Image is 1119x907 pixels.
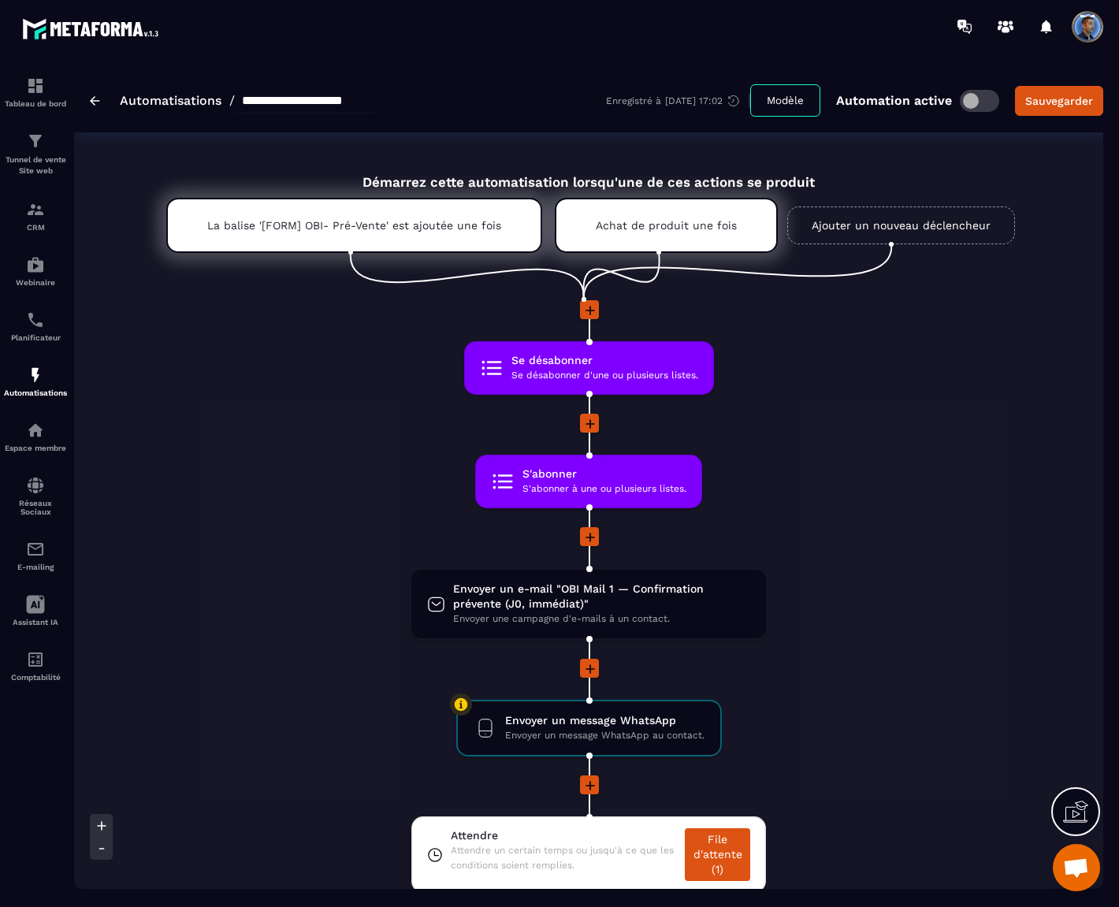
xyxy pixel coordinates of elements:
button: Modèle [750,84,820,117]
p: [DATE] 17:02 [665,95,723,106]
p: CRM [4,223,67,232]
span: Envoyer un message WhatsApp au contact. [505,728,704,743]
a: emailemailE-mailing [4,528,67,583]
div: Ouvrir le chat [1053,844,1100,891]
button: Sauvegarder [1015,86,1103,116]
div: Sauvegarder [1025,93,1093,109]
img: accountant [26,650,45,669]
span: S'abonner [522,467,686,481]
img: formation [26,76,45,95]
p: Espace membre [4,444,67,452]
span: Attendre [451,828,678,843]
p: Automation active [836,93,952,108]
img: formation [26,200,45,219]
img: email [26,540,45,559]
a: Ajouter un nouveau déclencheur [787,206,1015,244]
a: accountantaccountantComptabilité [4,638,67,693]
img: automations [26,255,45,274]
p: Webinaire [4,278,67,287]
span: Se désabonner d'une ou plusieurs listes. [511,368,698,383]
a: automationsautomationsEspace membre [4,409,67,464]
img: automations [26,421,45,440]
a: formationformationTableau de bord [4,65,67,120]
p: Réseaux Sociaux [4,499,67,516]
a: File d'attente (1) [685,828,750,881]
a: social-networksocial-networkRéseaux Sociaux [4,464,67,528]
span: Attendre un certain temps ou jusqu'à ce que les conditions soient remplies. [451,843,678,873]
p: Achat de produit une fois [596,219,737,232]
img: logo [22,14,164,43]
img: formation [26,132,45,151]
p: Tableau de bord [4,99,67,108]
img: automations [26,366,45,385]
span: Se désabonner [511,353,698,368]
a: automationsautomationsWebinaire [4,243,67,299]
p: Assistant IA [4,618,67,626]
a: formationformationCRM [4,188,67,243]
span: Envoyer un message WhatsApp [505,713,704,728]
span: Envoyer une campagne d'e-mails à un contact. [453,611,750,626]
div: Enregistré à [606,94,750,108]
a: formationformationTunnel de vente Site web [4,120,67,188]
span: / [229,93,235,108]
p: Planificateur [4,333,67,342]
img: scheduler [26,310,45,329]
div: Démarrez cette automatisation lorsqu'une de ces actions se produit [127,156,1051,190]
a: Assistant IA [4,583,67,638]
a: Automatisations [120,93,221,108]
span: Envoyer un e-mail "OBI Mail 1 — Confirmation prévente (J0, immédiat)" [453,582,750,611]
p: La balise '[FORM] OBI- Pré-Vente' est ajoutée une fois [207,219,501,232]
img: social-network [26,476,45,495]
p: Comptabilité [4,673,67,682]
p: Tunnel de vente Site web [4,154,67,177]
p: Automatisations [4,388,67,397]
a: schedulerschedulerPlanificateur [4,299,67,354]
a: automationsautomationsAutomatisations [4,354,67,409]
span: S'abonner à une ou plusieurs listes. [522,481,686,496]
p: E-mailing [4,563,67,571]
img: arrow [90,96,100,106]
